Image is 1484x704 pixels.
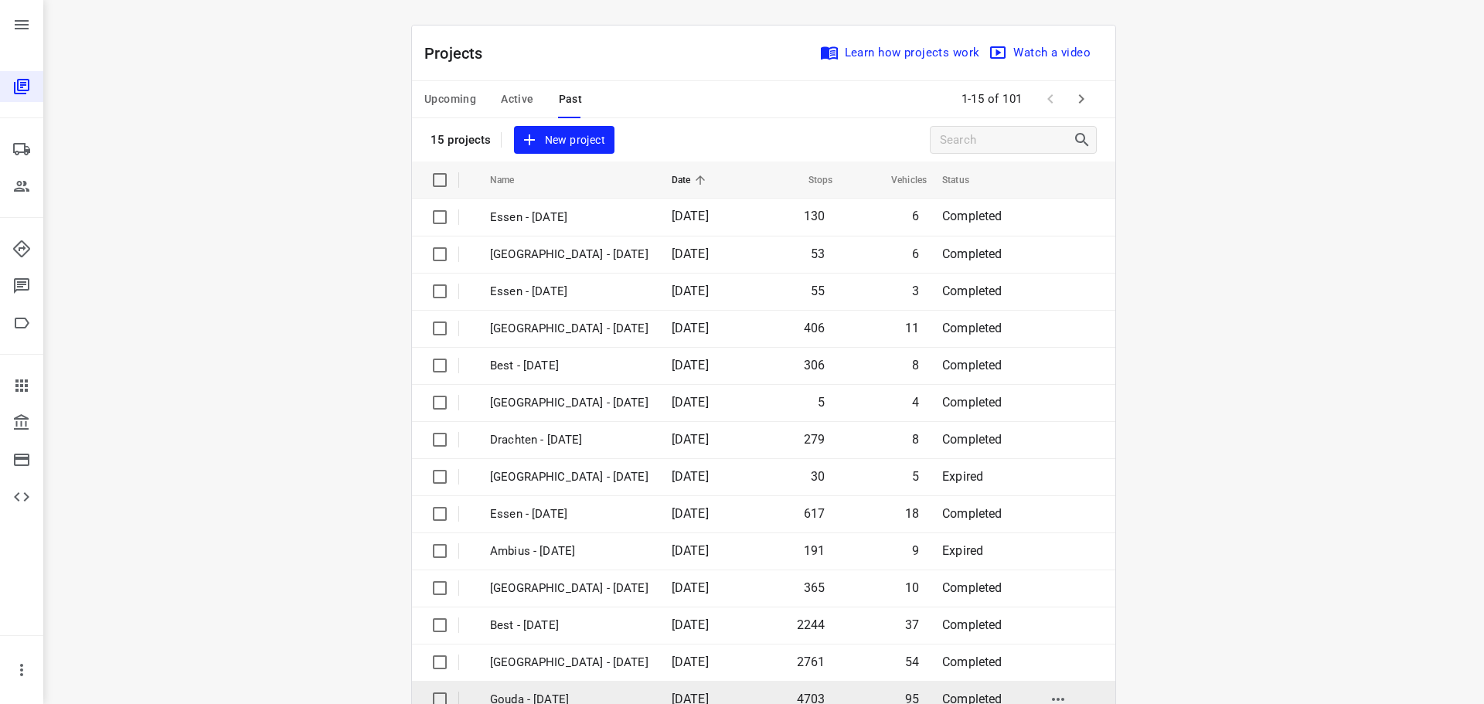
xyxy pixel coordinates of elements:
[955,83,1030,116] span: 1-15 of 101
[490,505,648,523] p: Essen - Monday
[905,617,919,632] span: 37
[804,543,825,558] span: 191
[490,394,648,412] p: [GEOGRAPHIC_DATA] - [DATE]
[942,617,1002,632] span: Completed
[905,580,919,595] span: 10
[818,395,825,410] span: 5
[942,284,1002,298] span: Completed
[811,284,825,298] span: 55
[490,246,648,264] p: [GEOGRAPHIC_DATA] - [DATE]
[1073,131,1096,149] div: Search
[490,209,648,226] p: Essen - [DATE]
[514,126,614,155] button: New project
[804,580,825,595] span: 365
[942,432,1002,447] span: Completed
[672,655,709,669] span: [DATE]
[672,358,709,372] span: [DATE]
[942,543,983,558] span: Expired
[490,171,535,189] span: Name
[797,617,825,632] span: 2244
[942,209,1002,223] span: Completed
[804,358,825,372] span: 306
[912,358,919,372] span: 8
[942,395,1002,410] span: Completed
[912,469,919,484] span: 5
[788,171,833,189] span: Stops
[490,617,648,634] p: Best - [DATE]
[804,321,825,335] span: 406
[797,655,825,669] span: 2761
[672,395,709,410] span: [DATE]
[490,654,648,672] p: [GEOGRAPHIC_DATA] - [DATE]
[1035,83,1066,114] span: Previous Page
[942,171,989,189] span: Status
[672,171,711,189] span: Date
[942,506,1002,521] span: Completed
[501,90,533,109] span: Active
[672,506,709,521] span: [DATE]
[804,209,825,223] span: 130
[942,321,1002,335] span: Completed
[811,247,825,261] span: 53
[811,469,825,484] span: 30
[905,506,919,521] span: 18
[912,395,919,410] span: 4
[804,432,825,447] span: 279
[942,655,1002,669] span: Completed
[912,284,919,298] span: 3
[912,543,919,558] span: 9
[523,131,605,150] span: New project
[672,247,709,261] span: [DATE]
[672,321,709,335] span: [DATE]
[912,432,919,447] span: 8
[942,358,1002,372] span: Completed
[672,209,709,223] span: [DATE]
[490,468,648,486] p: [GEOGRAPHIC_DATA] - [DATE]
[940,128,1073,152] input: Search projects
[672,284,709,298] span: [DATE]
[871,171,927,189] span: Vehicles
[559,90,583,109] span: Past
[804,506,825,521] span: 617
[1066,83,1097,114] span: Next Page
[942,580,1002,595] span: Completed
[672,432,709,447] span: [DATE]
[905,321,919,335] span: 11
[490,542,648,560] p: Ambius - [DATE]
[672,543,709,558] span: [DATE]
[490,580,648,597] p: [GEOGRAPHIC_DATA] - [DATE]
[942,469,983,484] span: Expired
[490,357,648,375] p: Best - [DATE]
[490,320,648,338] p: [GEOGRAPHIC_DATA] - [DATE]
[424,90,476,109] span: Upcoming
[912,247,919,261] span: 6
[672,617,709,632] span: [DATE]
[431,133,492,147] p: 15 projects
[424,42,495,65] p: Projects
[912,209,919,223] span: 6
[672,469,709,484] span: [DATE]
[905,655,919,669] span: 54
[942,247,1002,261] span: Completed
[672,580,709,595] span: [DATE]
[490,431,648,449] p: Drachten - [DATE]
[490,283,648,301] p: Essen - Tuesday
